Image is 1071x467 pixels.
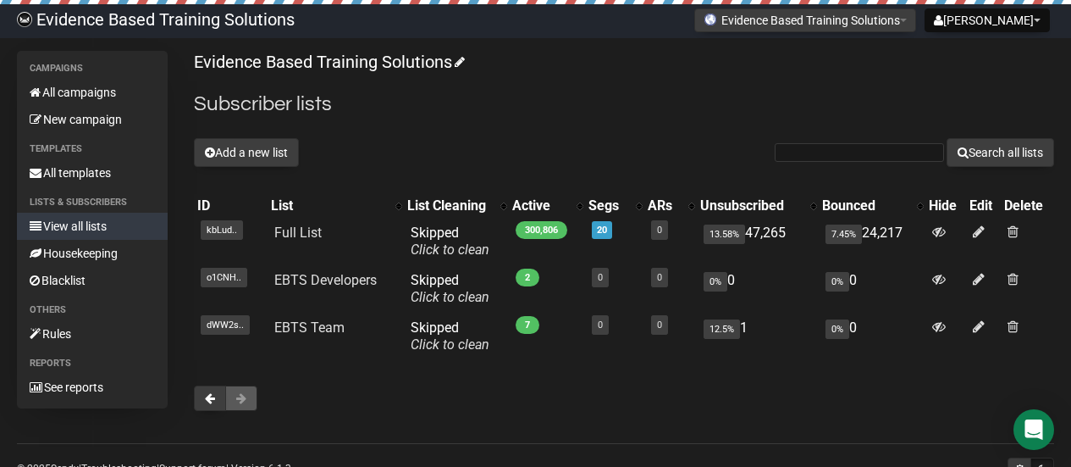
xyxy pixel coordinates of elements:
div: Active [512,197,568,214]
span: Skipped [411,272,489,305]
span: 300,806 [516,221,567,239]
h2: Subscriber lists [194,89,1054,120]
th: Bounced: No sort applied, activate to apply an ascending sort [819,194,925,218]
span: 7.45% [825,225,862,244]
td: 47,265 [697,218,819,265]
div: Open Intercom Messenger [1013,409,1054,450]
span: Skipped [411,320,489,353]
a: View all lists [17,213,168,240]
a: 0 [598,320,603,331]
li: Templates [17,139,168,159]
div: Segs [588,197,627,214]
span: 12.5% [704,320,740,339]
a: Housekeeping [17,240,168,267]
button: Add a new list [194,138,299,167]
th: List: No sort applied, activate to apply an ascending sort [268,194,404,218]
a: New campaign [17,106,168,133]
span: 2 [516,269,539,286]
a: 0 [657,225,662,236]
th: Edit: No sort applied, sorting is disabled [966,194,1001,218]
th: Segs: No sort applied, activate to apply an ascending sort [585,194,644,218]
span: kbLud.. [201,220,243,240]
img: favicons [704,13,717,26]
span: Skipped [411,225,489,258]
th: Unsubscribed: No sort applied, activate to apply an ascending sort [697,194,819,218]
div: ARs [648,197,680,214]
td: 0 [819,265,925,313]
a: Click to clean [411,242,489,258]
a: All templates [17,159,168,186]
span: 0% [704,272,727,292]
button: [PERSON_NAME] [925,8,1050,32]
span: o1CNH.. [201,268,247,287]
th: Hide: No sort applied, sorting is disabled [925,194,966,218]
li: Others [17,300,168,320]
li: Campaigns [17,58,168,79]
a: EBTS Developers [274,272,377,288]
button: Evidence Based Training Solutions [694,8,916,32]
th: List Cleaning: No sort applied, activate to apply an ascending sort [404,194,509,218]
td: 0 [697,265,819,313]
div: Edit [969,197,997,214]
a: 20 [597,225,607,236]
th: ID: No sort applied, sorting is disabled [194,194,268,218]
div: ID [197,197,264,214]
img: 6a635aadd5b086599a41eda90e0773ac [17,12,32,27]
span: 0% [825,320,849,339]
th: Delete: No sort applied, sorting is disabled [1001,194,1054,218]
div: List Cleaning [407,197,492,214]
a: 0 [657,320,662,331]
td: 24,217 [819,218,925,265]
td: 0 [819,313,925,360]
a: 0 [657,272,662,283]
a: Evidence Based Training Solutions [194,52,462,72]
div: List [271,197,387,214]
a: 0 [598,272,603,283]
span: 0% [825,272,849,292]
div: Unsubscribed [700,197,802,214]
div: Delete [1004,197,1051,214]
td: 1 [697,313,819,360]
span: 13.58% [704,225,745,244]
a: Full List [274,225,322,241]
span: dWW2s.. [201,315,250,335]
span: 7 [516,316,539,334]
li: Reports [17,353,168,374]
div: Bounced [822,197,908,214]
a: All campaigns [17,79,168,106]
a: Blacklist [17,267,168,294]
a: Click to clean [411,336,489,353]
th: Active: No sort applied, activate to apply an ascending sort [509,194,585,218]
a: EBTS Team [274,320,345,336]
div: Hide [929,197,963,214]
a: See reports [17,374,168,401]
a: Click to clean [411,289,489,305]
li: Lists & subscribers [17,192,168,213]
th: ARs: No sort applied, activate to apply an ascending sort [644,194,697,218]
button: Search all lists [947,138,1054,167]
a: Rules [17,320,168,347]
